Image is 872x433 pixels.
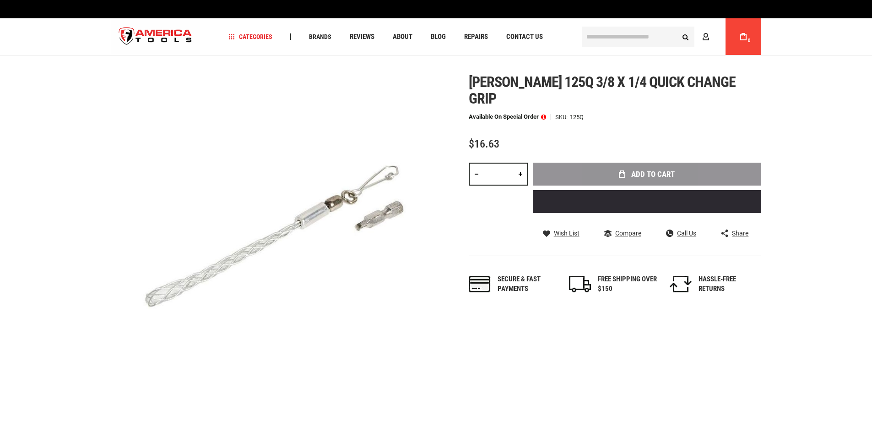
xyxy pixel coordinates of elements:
a: Repairs [460,31,492,43]
a: Call Us [666,229,696,237]
div: HASSLE-FREE RETURNS [699,274,758,294]
a: store logo [111,20,200,54]
a: About [389,31,417,43]
div: Secure & fast payments [498,274,557,294]
strong: SKU [555,114,570,120]
div: 125Q [570,114,584,120]
span: [PERSON_NAME] 125q 3/8 x 1/4 quick change grip [469,73,736,107]
img: main product photo [111,74,436,399]
div: FREE SHIPPING OVER $150 [598,274,657,294]
span: $16.63 [469,137,499,150]
span: Categories [228,33,272,40]
a: Blog [427,31,450,43]
span: Repairs [464,33,488,40]
img: America Tools [111,20,200,54]
a: Contact Us [502,31,547,43]
span: Blog [431,33,446,40]
span: Share [732,230,748,236]
img: payments [469,276,491,292]
p: Available on Special Order [469,114,546,120]
span: Contact Us [506,33,543,40]
img: shipping [569,276,591,292]
img: returns [670,276,692,292]
span: About [393,33,412,40]
button: Search [677,28,694,45]
span: Wish List [554,230,580,236]
span: Call Us [677,230,696,236]
a: Wish List [543,229,580,237]
a: Reviews [346,31,379,43]
a: 0 [735,18,752,55]
a: Categories [224,31,276,43]
span: Brands [309,33,331,40]
span: Compare [615,230,641,236]
a: Compare [604,229,641,237]
span: Reviews [350,33,374,40]
span: 0 [748,38,751,43]
a: Brands [305,31,336,43]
